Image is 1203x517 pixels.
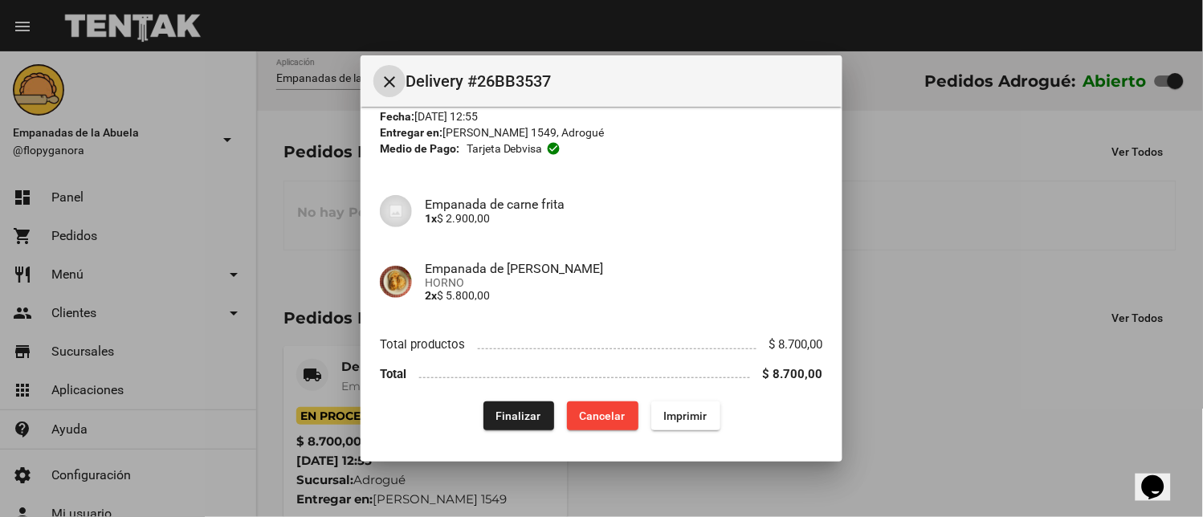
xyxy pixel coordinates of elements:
[380,195,412,227] img: 07c47add-75b0-4ce5-9aba-194f44787723.jpg
[380,94,420,107] strong: Cuenta:
[512,94,607,107] a: [PHONE_NUMBER]
[380,108,823,124] div: [DATE] 12:55
[425,261,823,276] h4: Empanada de [PERSON_NAME]
[567,401,638,430] button: Cancelar
[651,401,720,430] button: Imprimir
[380,330,823,360] li: Total productos $ 8.700,00
[380,124,823,140] div: [PERSON_NAME] 1549, Adrogué
[380,126,442,139] strong: Entregar en:
[467,140,543,157] span: Tarjeta debvisa
[664,409,708,422] span: Imprimir
[547,141,561,156] mat-icon: check_circle
[580,409,626,422] span: Cancelar
[373,65,406,97] button: Cerrar
[425,289,823,302] p: $ 5.800,00
[425,276,823,289] span: HORNO
[380,110,414,123] strong: Fecha:
[425,212,437,225] b: 1x
[483,401,554,430] button: Finalizar
[406,68,830,94] span: Delivery #26BB3537
[425,197,823,212] h4: Empanada de carne frita
[425,289,437,302] b: 2x
[380,72,399,92] mat-icon: Cerrar
[380,266,412,298] img: f753fea7-0f09-41b3-9a9e-ddb84fc3b359.jpg
[380,140,459,157] strong: Medio de Pago:
[496,409,541,422] span: Finalizar
[425,212,823,225] p: $ 2.900,00
[380,359,823,389] li: Total $ 8.700,00
[1136,453,1187,501] iframe: chat widget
